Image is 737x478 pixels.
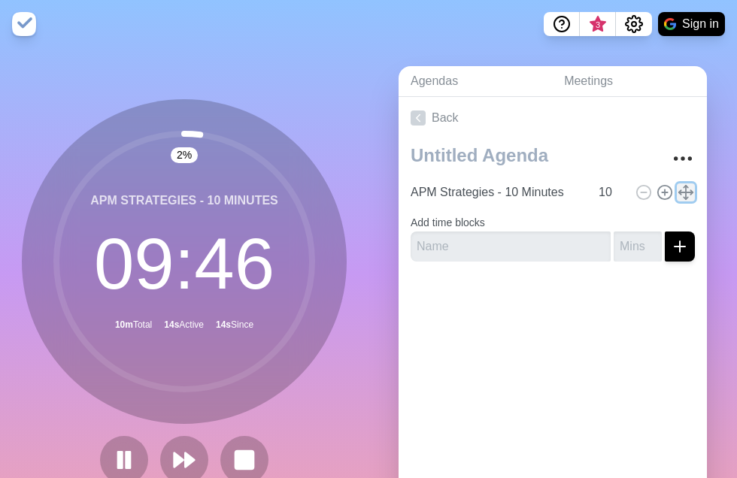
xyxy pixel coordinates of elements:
[399,66,552,97] a: Agendas
[399,97,707,139] a: Back
[593,177,629,207] input: Mins
[552,66,707,97] a: Meetings
[544,12,580,36] button: Help
[12,12,36,36] img: timeblocks logo
[614,231,662,262] input: Mins
[616,12,652,36] button: Settings
[668,144,698,174] button: More
[580,12,616,36] button: What’s new
[405,177,590,207] input: Name
[592,19,604,31] span: 3
[411,231,611,262] input: Name
[411,216,485,228] label: Add time blocks
[664,18,676,30] img: google logo
[658,12,725,36] button: Sign in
